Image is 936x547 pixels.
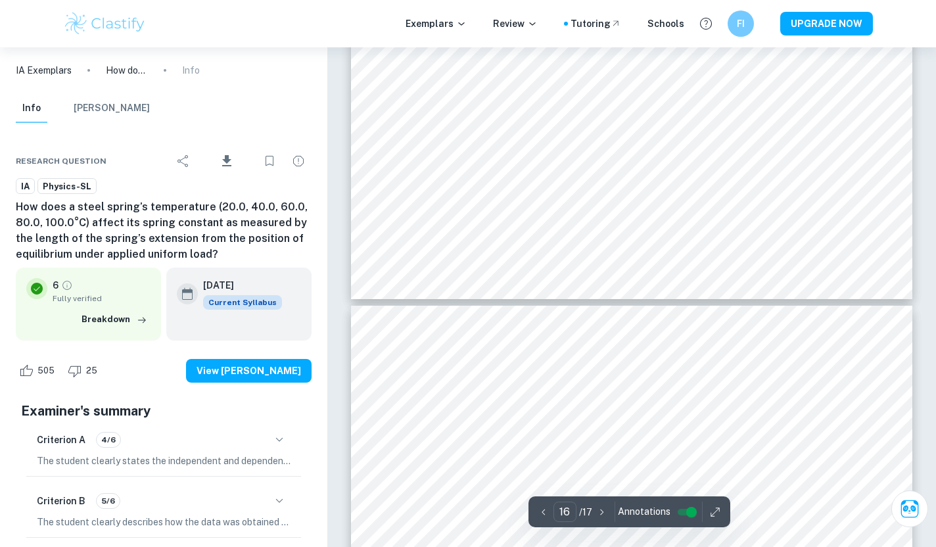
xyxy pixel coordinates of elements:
[79,364,105,377] span: 25
[618,505,670,519] span: Annotations
[182,63,200,78] p: Info
[21,401,306,421] h5: Examiner's summary
[63,11,147,37] img: Clastify logo
[37,433,85,447] h6: Criterion A
[579,505,592,519] p: / 17
[78,310,151,329] button: Breakdown
[203,295,282,310] div: This exemplar is based on the current syllabus. Feel free to refer to it for inspiration/ideas wh...
[38,180,96,193] span: Physics-SL
[199,144,254,178] div: Download
[37,178,97,195] a: Physics-SL
[37,494,85,508] h6: Criterion B
[493,16,538,31] p: Review
[16,155,106,167] span: Research question
[780,12,873,36] button: UPGRADE NOW
[647,16,684,31] a: Schools
[728,11,754,37] button: FI
[37,454,291,468] p: The student clearly states the independent and dependent variables in the research question, prov...
[74,94,150,123] button: [PERSON_NAME]
[891,490,928,527] button: Ask Clai
[203,278,271,293] h6: [DATE]
[16,360,62,381] div: Like
[285,148,312,174] div: Report issue
[53,278,59,293] p: 6
[53,293,151,304] span: Fully verified
[97,495,120,507] span: 5/6
[30,364,62,377] span: 505
[16,94,47,123] button: Info
[16,199,312,262] h6: How does a steel spring’s temperature (20.0, 40.0, 60.0, 80.0, 100.0°C) affect its spring constan...
[16,63,72,78] a: IA Exemplars
[256,148,283,174] div: Bookmark
[64,360,105,381] div: Dislike
[16,180,34,193] span: IA
[170,148,197,174] div: Share
[186,359,312,383] button: View [PERSON_NAME]
[97,434,120,446] span: 4/6
[16,178,35,195] a: IA
[37,515,291,529] p: The student clearly describes how the data was obtained and processed, providing a detailed accou...
[695,12,717,35] button: Help and Feedback
[203,295,282,310] span: Current Syllabus
[734,16,749,31] h6: FI
[61,279,73,291] a: Grade fully verified
[106,63,148,78] p: How does a steel spring’s temperature (20.0, 40.0, 60.0, 80.0, 100.0°C) affect its spring constan...
[406,16,467,31] p: Exemplars
[571,16,621,31] a: Tutoring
